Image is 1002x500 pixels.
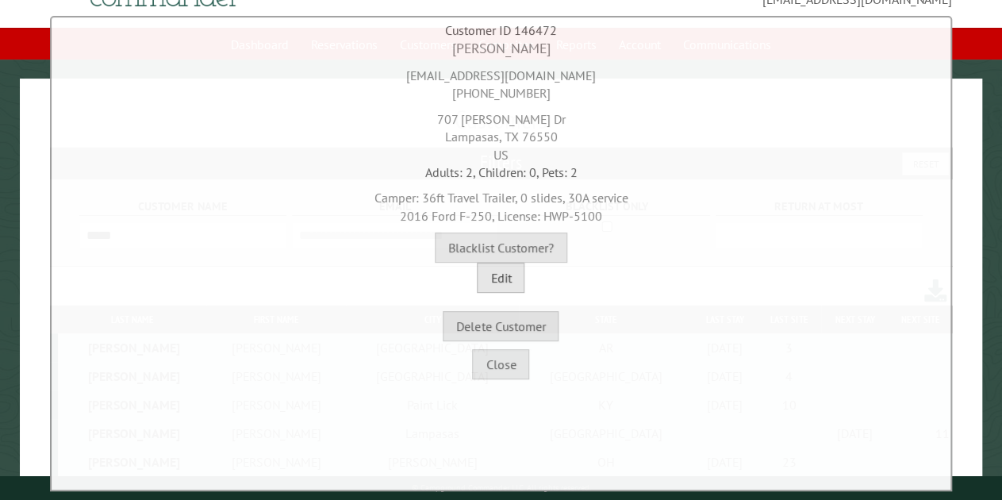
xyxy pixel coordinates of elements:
button: Edit [477,263,524,293]
div: Customer ID 146472 [56,21,946,39]
button: Close [472,349,529,379]
button: Delete Customer [443,311,559,341]
button: Blacklist Customer? [435,233,567,263]
div: [EMAIL_ADDRESS][DOMAIN_NAME] [PHONE_NUMBER] [56,59,946,102]
div: Adults: 2, Children: 0, Pets: 2 [56,163,946,181]
small: © Campground Commander LLC. All rights reserved. [412,483,591,493]
div: 707 [PERSON_NAME] Dr Lampasas, TX 76550 US [56,102,946,163]
div: Camper: 36ft Travel Trailer, 0 slides, 30A service [56,181,946,225]
span: 2016 Ford F-250, License: HWP-5100 [400,208,602,224]
div: [PERSON_NAME] [56,39,946,59]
